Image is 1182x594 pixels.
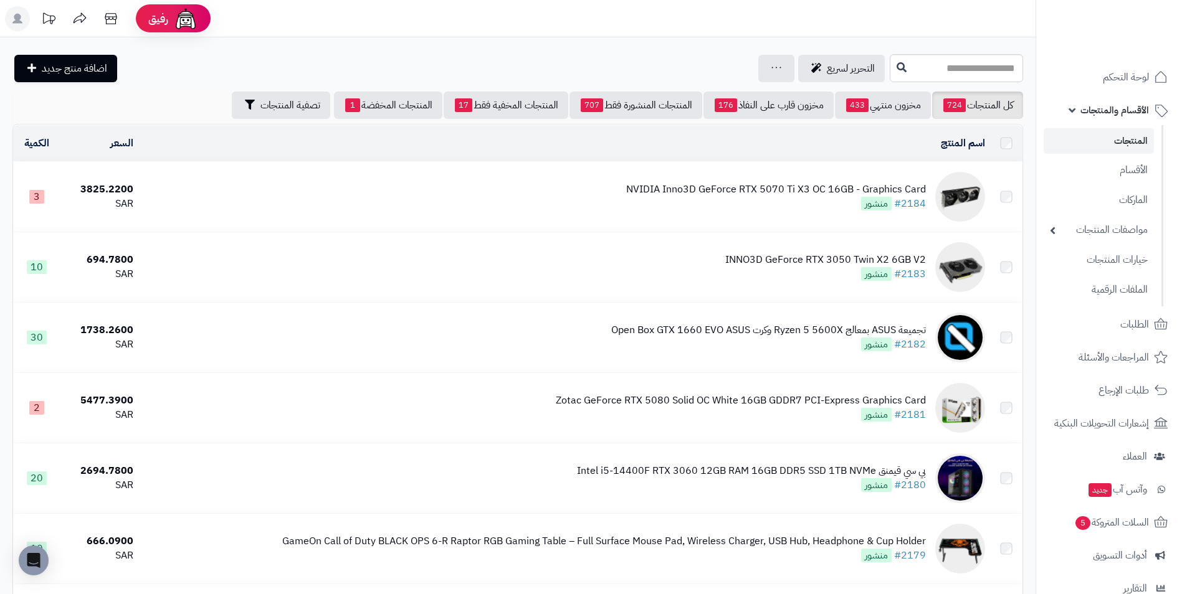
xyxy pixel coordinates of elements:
[1074,514,1149,531] span: السلات المتروكة
[715,98,737,112] span: 176
[1120,316,1149,333] span: الطلبات
[1097,26,1170,52] img: logo-2.png
[1044,276,1154,303] a: الملفات الرقمية
[260,98,320,113] span: تصفية المنتجات
[1080,101,1149,119] span: الأقسام والمنتجات
[894,337,926,352] a: #2182
[455,98,472,112] span: 17
[65,323,133,337] div: 1738.2600
[581,98,603,112] span: 707
[27,260,47,274] span: 10
[1044,187,1154,214] a: الماركات
[1044,408,1175,438] a: إشعارات التحويلات البنكية
[110,136,133,151] a: السعر
[65,549,133,563] div: SAR
[14,55,117,82] a: اضافة منتج جديد
[798,55,885,82] a: التحرير لسريع
[626,182,926,197] div: NVIDIA Inno3D GeForce RTX 5070 Ti X3 OC 16GB - Graphics Card
[1044,474,1175,504] a: وآتس آبجديد
[65,394,133,408] div: 5477.3900
[1044,128,1154,154] a: المنتجات
[27,471,47,485] span: 20
[935,242,985,292] img: INNO3D GeForce RTX 3050 Twin X2 6GB V2
[173,6,198,31] img: ai-face.png
[1044,540,1175,570] a: أدوات التسويق
[29,190,44,204] span: 3
[42,61,107,76] span: اضافة منتج جديد
[894,407,926,422] a: #2181
[935,313,985,362] img: تجميعة ASUS بمعالج Ryzen 5 5600X وكرت Open Box GTX 1660 EVO ASUS
[703,92,834,119] a: مخزون قارب على النفاذ176
[1089,483,1112,497] span: جديد
[1079,349,1149,366] span: المراجعات والأسئلة
[861,408,892,422] span: منشور
[861,267,892,281] span: منشور
[894,548,926,563] a: #2179
[894,196,926,211] a: #2184
[33,6,64,34] a: تحديثات المنصة
[570,92,702,119] a: المنتجات المنشورة فقط707
[935,383,985,433] img: Zotac GeForce RTX 5080 Solid OC White 16GB GDDR7 PCI-Express Graphics Card
[1054,415,1149,432] span: إشعارات التحويلات البنكية
[65,197,133,211] div: SAR
[1044,507,1175,537] a: السلات المتروكة5
[861,478,892,492] span: منشور
[943,98,966,112] span: 724
[444,92,568,119] a: المنتجات المخفية فقط17
[27,331,47,344] span: 30
[65,534,133,549] div: 666.0900
[65,337,133,352] div: SAR
[1044,342,1175,372] a: المراجعات والأسئلة
[1075,516,1090,530] span: 5
[1044,375,1175,405] a: طلبات الإرجاع
[827,61,875,76] span: التحرير لسريع
[29,401,44,415] span: 2
[611,323,926,337] div: تجميعة ASUS بمعالج Ryzen 5 5600X وكرت Open Box GTX 1660 EVO ASUS
[1044,441,1175,471] a: العملاء
[835,92,931,119] a: مخزون منتهي433
[861,337,892,351] span: منشور
[65,464,133,478] div: 2694.7800
[345,98,360,112] span: 1
[1099,382,1149,399] span: طلبات الإرجاع
[282,534,926,549] div: GameOn Call of Duty BLACK OPS 6-R Raptor RGB Gaming Table – Full Surface Mouse Pad, Wireless Char...
[334,92,442,119] a: المنتجات المخفضة1
[1044,217,1154,243] a: مواصفات المنتجات
[941,136,985,151] a: اسم المنتج
[65,253,133,267] div: 694.7800
[65,408,133,422] div: SAR
[577,464,926,478] div: بي سي قيمنق Intel i5-14400F RTX 3060 12GB RAM 16GB DDR5 SSD 1TB NVMe
[232,92,330,119] button: تصفية المنتجات
[1044,62,1175,92] a: لوحة التحكم
[932,92,1023,119] a: كل المنتجات724
[935,453,985,503] img: بي سي قيمنق Intel i5-14400F RTX 3060 12GB RAM 16GB DDR5 SSD 1TB NVMe
[935,172,985,222] img: NVIDIA Inno3D GeForce RTX 5070 Ti X3 OC 16GB - Graphics Card
[556,394,926,408] div: Zotac GeForce RTX 5080 Solid OC White 16GB GDDR7 PCI-Express Graphics Card
[894,266,926,281] a: #2183
[846,98,869,112] span: 433
[148,11,168,26] span: رفيق
[65,182,133,197] div: 3825.2200
[861,197,892,210] span: منشور
[1044,157,1154,184] a: الأقسام
[65,267,133,281] div: SAR
[1093,547,1147,564] span: أدوات التسويق
[1087,481,1147,498] span: وآتس آب
[894,478,926,493] a: #2180
[1123,448,1147,465] span: العملاء
[65,478,133,493] div: SAR
[861,549,892,562] span: منشور
[1044,309,1175,339] a: الطلبات
[1044,247,1154,273] a: خيارات المنتجات
[19,545,49,575] div: Open Intercom Messenger
[27,542,47,555] span: 10
[725,253,926,267] div: INNO3D GeForce RTX 3050 Twin X2 6GB V2
[935,524,985,573] img: GameOn Call of Duty BLACK OPS 6-R Raptor RGB Gaming Table – Full Surface Mouse Pad, Wireless Char...
[1103,68,1149,86] span: لوحة التحكم
[24,136,49,151] a: الكمية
